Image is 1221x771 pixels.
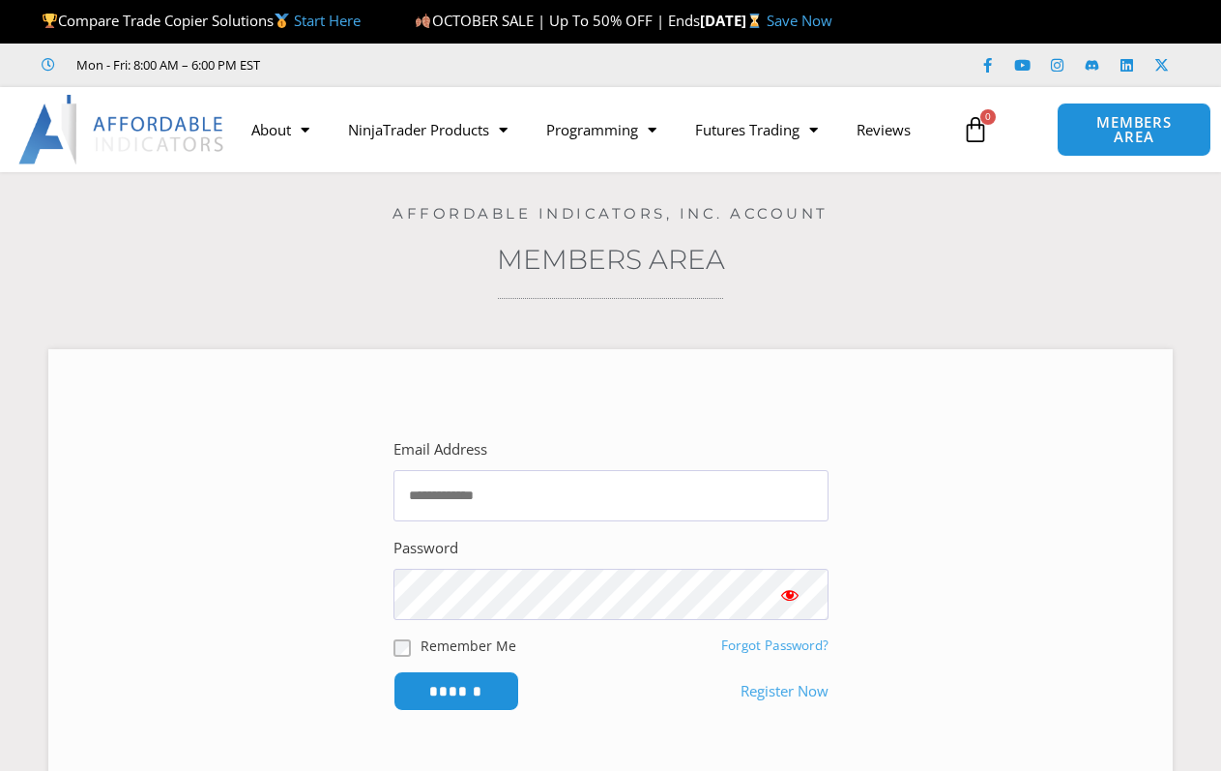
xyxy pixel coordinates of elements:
span: Compare Trade Copier Solutions [42,11,361,30]
img: 🏆 [43,14,57,28]
a: Futures Trading [676,107,837,152]
a: Affordable Indicators, Inc. Account [392,204,829,222]
a: 0 [933,102,1018,158]
nav: Menu [232,107,952,152]
a: Start Here [294,11,361,30]
button: Show password [751,569,829,620]
a: Save Now [767,11,832,30]
label: Password [393,535,458,562]
span: Mon - Fri: 8:00 AM – 6:00 PM EST [72,53,260,76]
strong: [DATE] [700,11,767,30]
span: MEMBERS AREA [1077,115,1190,144]
a: Members Area [497,243,725,276]
img: ⌛ [747,14,762,28]
label: Remember Me [421,636,516,656]
a: About [232,107,329,152]
a: NinjaTrader Products [329,107,527,152]
img: 🥇 [275,14,289,28]
a: MEMBERS AREA [1057,103,1210,157]
span: 0 [980,109,996,125]
img: LogoAI | Affordable Indicators – NinjaTrader [18,95,226,164]
img: 🍂 [416,14,430,28]
span: OCTOBER SALE | Up To 50% OFF | Ends [415,11,699,30]
a: Forgot Password? [721,637,829,654]
a: Reviews [837,107,930,152]
a: Programming [527,107,676,152]
iframe: Customer reviews powered by Trustpilot [287,55,577,74]
label: Email Address [393,436,487,463]
a: Register Now [741,678,829,705]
